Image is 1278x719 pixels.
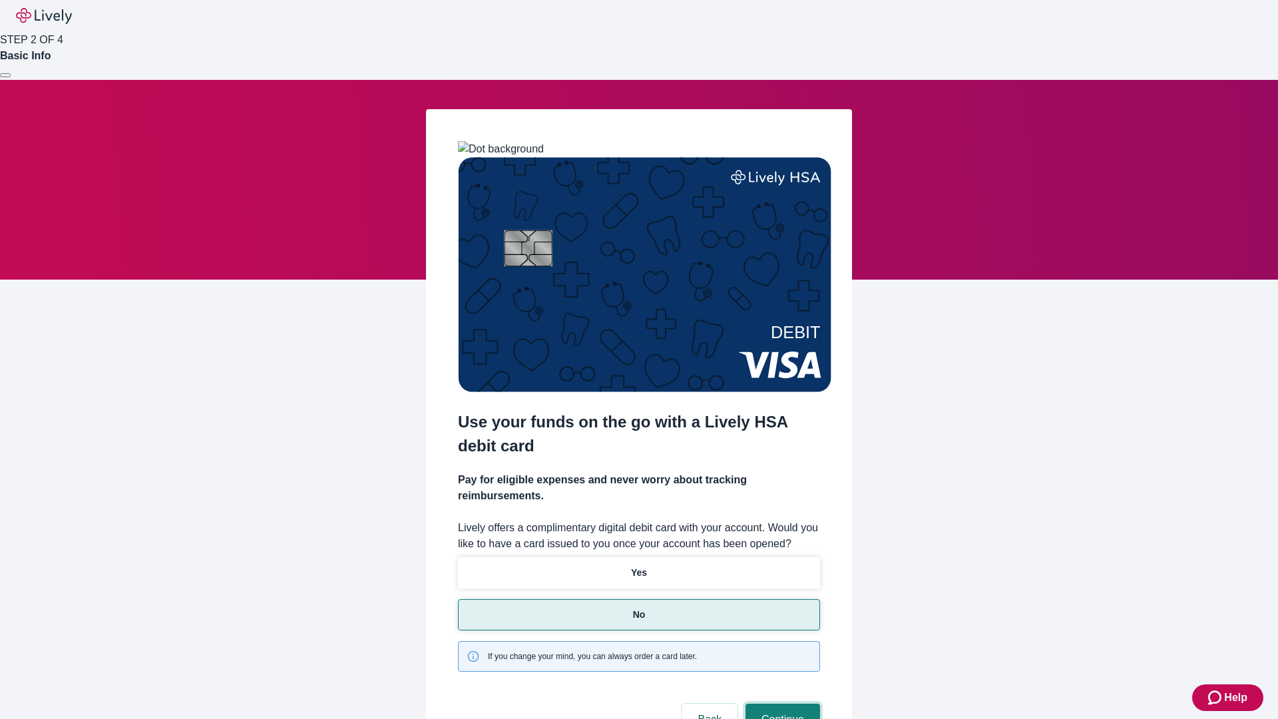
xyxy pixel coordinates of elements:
svg: Zendesk support icon [1208,690,1224,706]
button: Yes [458,557,820,589]
button: Zendesk support iconHelp [1192,684,1263,711]
span: Help [1224,690,1247,706]
h4: Pay for eligible expenses and never worry about tracking reimbursements. [458,472,820,504]
h2: Use your funds on the go with a Lively HSA debit card [458,410,820,458]
img: Lively [16,8,72,24]
img: Dot background [458,141,544,157]
p: Yes [631,566,647,580]
button: No [458,599,820,630]
span: If you change your mind, you can always order a card later. [488,650,697,662]
img: Debit card [458,157,831,392]
p: No [633,608,646,622]
label: Lively offers a complimentary digital debit card with your account. Would you like to have a card... [458,520,820,552]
